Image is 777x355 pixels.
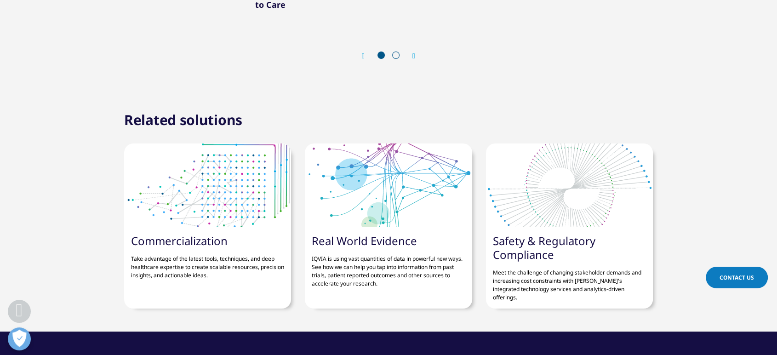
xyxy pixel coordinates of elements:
[493,233,595,262] a: Safety & Regulatory Compliance
[124,111,242,129] h2: Related solutions
[8,327,31,350] button: Open Preferences
[131,248,284,280] p: Take advantage of the latest tools, techniques, and deep healthcare expertise to create scalable ...
[706,267,768,288] a: Contact Us
[312,233,417,248] a: Real World Evidence
[362,52,374,60] div: Previous slide
[720,274,754,281] span: Contact Us
[493,262,646,302] p: Meet the challenge of changing stakeholder demands and increasing cost constraints with [PERSON_N...
[131,233,228,248] a: Commercialization
[312,248,465,288] p: IQVIA is using vast quantities of data in powerful new ways. See how we can help you tap into inf...
[403,52,415,60] div: Next slide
